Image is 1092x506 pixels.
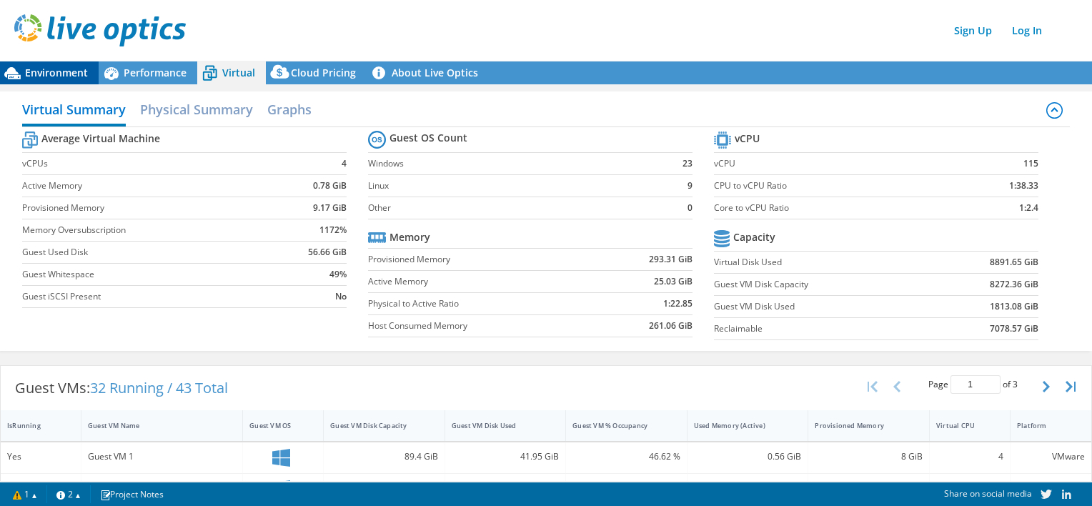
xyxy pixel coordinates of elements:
[663,297,693,311] b: 1:22.85
[90,485,174,503] a: Project Notes
[714,201,953,215] label: Core to vCPU Ratio
[368,319,598,333] label: Host Consumed Memory
[1013,378,1018,390] span: 3
[694,449,802,465] div: 0.56 GiB
[329,267,347,282] b: 49%
[267,95,312,124] h2: Graphs
[7,480,74,496] div: Yes
[452,449,560,465] div: 41.95 GiB
[1017,480,1085,496] div: VMware
[944,487,1032,500] span: Share on social media
[694,480,802,496] div: 0.45 GiB
[88,421,219,430] div: Guest VM Name
[124,66,187,79] span: Performance
[649,319,693,333] b: 261.06 GiB
[815,449,923,465] div: 8 GiB
[714,179,953,193] label: CPU to vCPU Ratio
[7,449,74,465] div: Yes
[714,157,953,171] label: vCPU
[688,201,693,215] b: 0
[990,299,1038,314] b: 1813.08 GiB
[22,95,126,126] h2: Virtual Summary
[1005,20,1049,41] a: Log In
[368,297,598,311] label: Physical to Active Ratio
[815,480,923,496] div: 4 GiB
[815,421,905,430] div: Provisioned Memory
[714,299,933,314] label: Guest VM Disk Used
[1017,421,1068,430] div: Platform
[735,132,760,146] b: vCPU
[714,322,933,336] label: Reclaimable
[572,421,663,430] div: Guest VM % Occupancy
[572,449,680,465] div: 46.62 %
[714,277,933,292] label: Guest VM Disk Capacity
[452,421,542,430] div: Guest VM Disk Used
[936,449,1003,465] div: 4
[990,255,1038,269] b: 8891.65 GiB
[140,95,253,124] h2: Physical Summary
[22,223,276,237] label: Memory Oversubscription
[452,480,560,496] div: 28.83 GiB
[330,480,438,496] div: 59.4 GiB
[928,375,1018,394] span: Page of
[389,230,430,244] b: Memory
[1017,449,1085,465] div: VMware
[1023,157,1038,171] b: 115
[1,366,242,410] div: Guest VMs:
[368,157,663,171] label: Windows
[367,61,489,84] a: About Live Optics
[990,277,1038,292] b: 8272.36 GiB
[389,131,467,145] b: Guest OS Count
[14,14,186,46] img: live_optics_svg.svg
[1019,201,1038,215] b: 1:2.4
[947,20,999,41] a: Sign Up
[46,485,91,503] a: 2
[22,179,276,193] label: Active Memory
[22,289,276,304] label: Guest iSCSI Present
[291,66,356,79] span: Cloud Pricing
[335,289,347,304] b: No
[25,66,88,79] span: Environment
[654,274,693,289] b: 25.03 GiB
[368,252,598,267] label: Provisioned Memory
[222,66,255,79] span: Virtual
[936,480,1003,496] div: 2
[308,245,347,259] b: 56.66 GiB
[313,179,347,193] b: 0.78 GiB
[22,201,276,215] label: Provisioned Memory
[368,274,598,289] label: Active Memory
[368,201,663,215] label: Other
[572,480,680,496] div: 48.06 %
[342,157,347,171] b: 4
[319,223,347,237] b: 1172%
[714,255,933,269] label: Virtual Disk Used
[22,267,276,282] label: Guest Whitespace
[733,230,775,244] b: Capacity
[313,201,347,215] b: 9.17 GiB
[22,157,276,171] label: vCPUs
[7,421,57,430] div: IsRunning
[936,421,986,430] div: Virtual CPU
[330,449,438,465] div: 89.4 GiB
[1009,179,1038,193] b: 1:38.33
[950,375,1001,394] input: jump to page
[688,179,693,193] b: 9
[41,132,160,146] b: Average Virtual Machine
[368,179,663,193] label: Linux
[3,485,47,503] a: 1
[90,378,228,397] span: 32 Running / 43 Total
[88,449,236,465] div: Guest VM 1
[682,157,693,171] b: 23
[88,480,236,496] div: Guest VM 2
[22,245,276,259] label: Guest Used Disk
[249,421,299,430] div: Guest VM OS
[990,322,1038,336] b: 7078.57 GiB
[330,421,421,430] div: Guest VM Disk Capacity
[694,421,785,430] div: Used Memory (Active)
[649,252,693,267] b: 293.31 GiB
